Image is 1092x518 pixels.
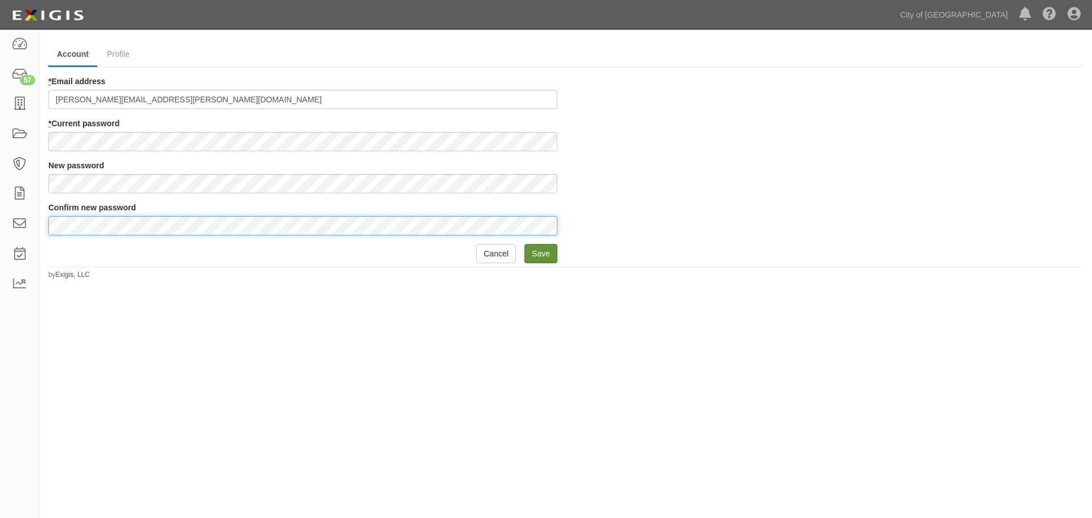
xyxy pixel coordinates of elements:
[48,160,104,171] label: New password
[48,202,136,213] label: Confirm new password
[48,119,51,128] abbr: required
[524,244,557,263] input: Save
[1043,8,1056,22] i: Help Center - Complianz
[56,271,90,279] a: Exigis, LLC
[48,77,51,86] abbr: required
[20,75,35,85] div: 57
[48,76,105,87] label: Email address
[476,244,516,263] a: Cancel
[48,118,119,129] label: Current password
[895,3,1014,26] a: City of [GEOGRAPHIC_DATA]
[9,5,87,26] img: logo-5460c22ac91f19d4615b14bd174203de0afe785f0fc80cf4dbbc73dc1793850b.png
[48,43,97,67] a: Account
[98,43,138,65] a: Profile
[48,270,90,280] small: by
